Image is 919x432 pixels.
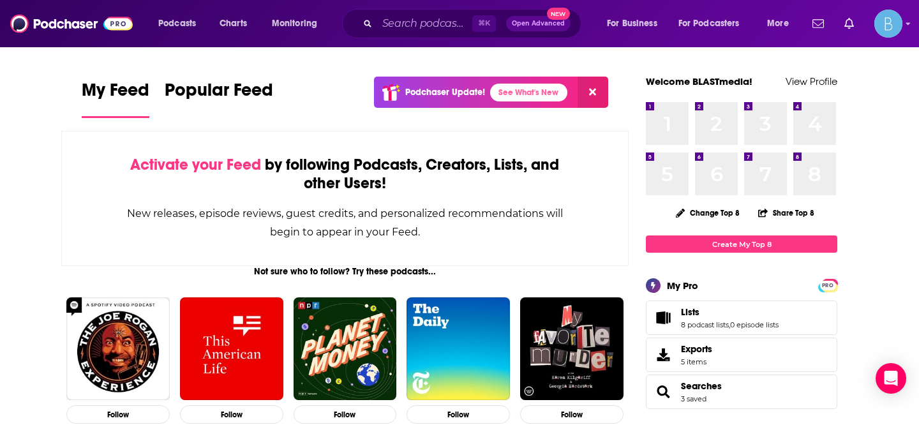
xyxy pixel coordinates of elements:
[82,79,149,108] span: My Feed
[180,297,283,401] img: This American Life
[149,13,213,34] button: open menu
[294,405,397,424] button: Follow
[158,15,196,33] span: Podcasts
[681,343,712,355] span: Exports
[130,155,261,174] span: Activate your Feed
[758,200,815,225] button: Share Top 8
[490,84,567,101] a: See What's New
[61,266,629,277] div: Not sure who to follow? Try these podcasts...
[506,16,571,31] button: Open AdvancedNew
[165,79,273,108] span: Popular Feed
[294,297,397,401] img: Planet Money
[407,405,510,424] button: Follow
[220,15,247,33] span: Charts
[82,79,149,118] a: My Feed
[786,75,837,87] a: View Profile
[512,20,565,27] span: Open Advanced
[66,405,170,424] button: Follow
[66,297,170,401] img: The Joe Rogan Experience
[10,11,133,36] img: Podchaser - Follow, Share and Rate Podcasts
[874,10,902,38] img: User Profile
[876,363,906,394] div: Open Intercom Messenger
[407,297,510,401] img: The Daily
[180,405,283,424] button: Follow
[874,10,902,38] button: Show profile menu
[211,13,255,34] a: Charts
[126,156,564,193] div: by following Podcasts, Creators, Lists, and other Users!
[377,13,472,34] input: Search podcasts, credits, & more...
[646,235,837,253] a: Create My Top 8
[681,306,779,318] a: Lists
[681,357,712,366] span: 5 items
[126,204,564,241] div: New releases, episode reviews, guest credits, and personalized recommendations will begin to appe...
[681,306,699,318] span: Lists
[839,13,859,34] a: Show notifications dropdown
[820,281,835,290] span: PRO
[354,9,594,38] div: Search podcasts, credits, & more...
[730,320,779,329] a: 0 episode lists
[646,75,752,87] a: Welcome BLASTmedia!
[263,13,334,34] button: open menu
[520,405,624,424] button: Follow
[681,394,706,403] a: 3 saved
[807,13,829,34] a: Show notifications dropdown
[820,280,835,290] a: PRO
[165,79,273,118] a: Popular Feed
[681,320,729,329] a: 8 podcast lists
[272,15,317,33] span: Monitoring
[650,383,676,401] a: Searches
[405,87,485,98] p: Podchaser Update!
[472,15,496,32] span: ⌘ K
[874,10,902,38] span: Logged in as BLASTmedia
[767,15,789,33] span: More
[520,297,624,401] img: My Favorite Murder with Karen Kilgariff and Georgia Hardstark
[650,346,676,364] span: Exports
[668,205,747,221] button: Change Top 8
[758,13,805,34] button: open menu
[646,338,837,372] a: Exports
[670,13,758,34] button: open menu
[667,279,698,292] div: My Pro
[646,375,837,409] span: Searches
[678,15,740,33] span: For Podcasters
[646,301,837,335] span: Lists
[729,320,730,329] span: ,
[650,309,676,327] a: Lists
[598,13,673,34] button: open menu
[547,8,570,20] span: New
[607,15,657,33] span: For Business
[681,380,722,392] a: Searches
